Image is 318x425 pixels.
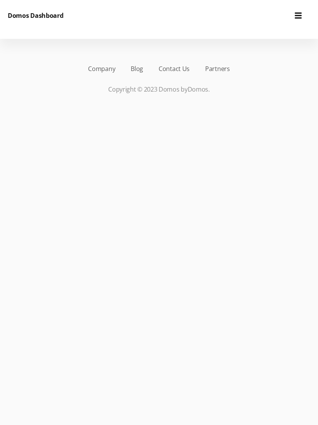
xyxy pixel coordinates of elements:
[188,85,209,94] a: Domos
[8,11,64,20] h6: Domos Dashboard
[131,64,143,73] a: Blog
[19,85,299,94] p: Copyright © 2023 Domos by .
[159,64,190,73] a: Contact Us
[88,64,115,73] a: Company
[205,64,230,73] a: Partners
